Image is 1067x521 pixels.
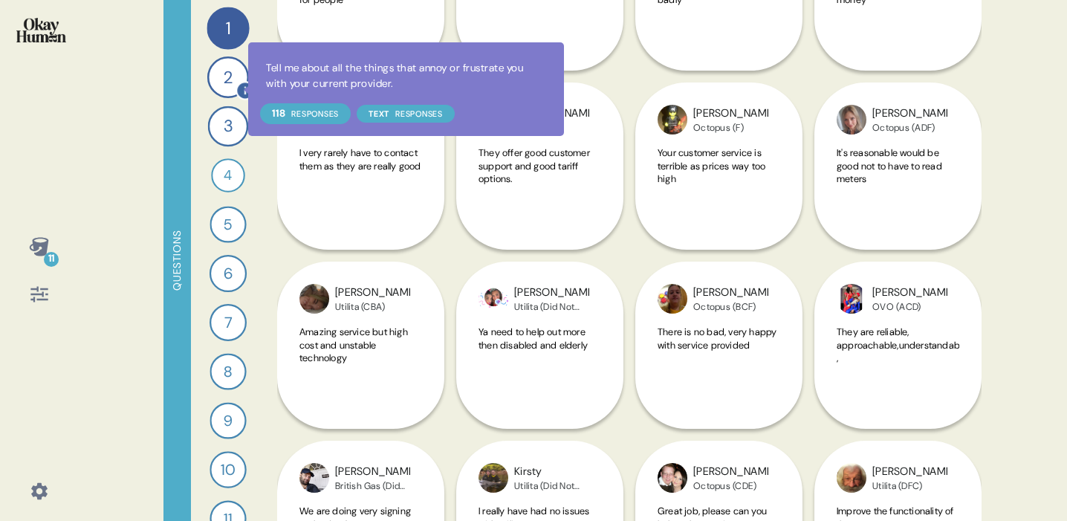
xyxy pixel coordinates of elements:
div: [PERSON_NAME] [693,464,768,480]
img: profilepic_30954498264197435.jpg [479,463,508,493]
div: Utilita (CBA) [335,301,410,313]
div: 8 [210,353,246,389]
div: [PERSON_NAME] [872,106,947,122]
img: profilepic_24428642350129696.jpg [837,284,866,314]
div: 4 [211,158,245,192]
span: Your customer service is terrible as prices way too high [658,146,765,185]
div: Octopus (F) [693,122,768,134]
span: Ya need to help out more then disabled and elderly [479,326,588,352]
div: Utilita (Did Not Answer) [514,480,589,492]
div: UW (BDF) [514,122,589,134]
div: Octopus (BCF) [693,301,768,313]
div: 3 [208,106,249,147]
img: profilepic_25225221147067218.jpg [837,105,866,135]
img: profilepic_24236491529311997.jpg [837,463,866,493]
div: Octopus (ADF) [872,122,947,134]
div: 9 [210,402,246,439]
div: 11 [44,252,59,267]
div: [PERSON_NAME] [514,285,589,301]
img: profilepic_24168670959494574.jpg [658,463,687,493]
div: [PERSON_NAME] [335,285,410,301]
div: [PERSON_NAME] [335,106,410,122]
div: Kirsty [514,464,589,480]
span: I very rarely have to contact them as they are really good [299,146,421,172]
img: okayhuman.3b1b6348.png [16,18,66,42]
span: It's reasonable would be good not to have to read meters [837,146,942,185]
div: 1 [207,7,249,49]
img: profilepic_24483669207938705.jpg [479,284,508,314]
div: OVO (ACD) [872,301,947,313]
div: Other (CDF) [335,122,410,134]
div: [PERSON_NAME] [514,106,589,122]
img: profilepic_24264466243246777.jpg [299,105,329,135]
div: 7 [210,304,247,341]
div: 5 [210,206,246,242]
img: profilepic_24323675140608539.jpg [658,284,687,314]
span: They offer good customer support and good tariff options. [479,146,590,185]
span: Amazing service but high cost and unstable technology [299,326,408,364]
div: Utilita (Did Not Answer) [514,301,589,313]
div: 10 [210,451,246,488]
span: They are reliable, approachable,understandable , [837,326,967,364]
img: profilepic_23986396131062581.jpg [299,463,329,493]
img: profilepic_25570897622499431.jpg [299,284,329,314]
div: British Gas (Did Not Answer) [335,480,410,492]
img: profilepic_31527073623546326.jpg [479,105,508,135]
div: Octopus (CDE) [693,480,768,492]
div: [PERSON_NAME] [872,464,947,480]
div: [PERSON_NAME] [693,106,768,122]
div: Utilita (DFC) [872,480,947,492]
img: profilepic_30903165745964753.jpg [658,105,687,135]
div: [PERSON_NAME] [335,464,410,480]
div: [PERSON_NAME] [693,285,768,301]
div: 6 [210,255,247,292]
div: [PERSON_NAME] [872,285,947,301]
span: There is no bad, very happy with service provided [658,326,776,352]
div: 2 [207,56,249,98]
